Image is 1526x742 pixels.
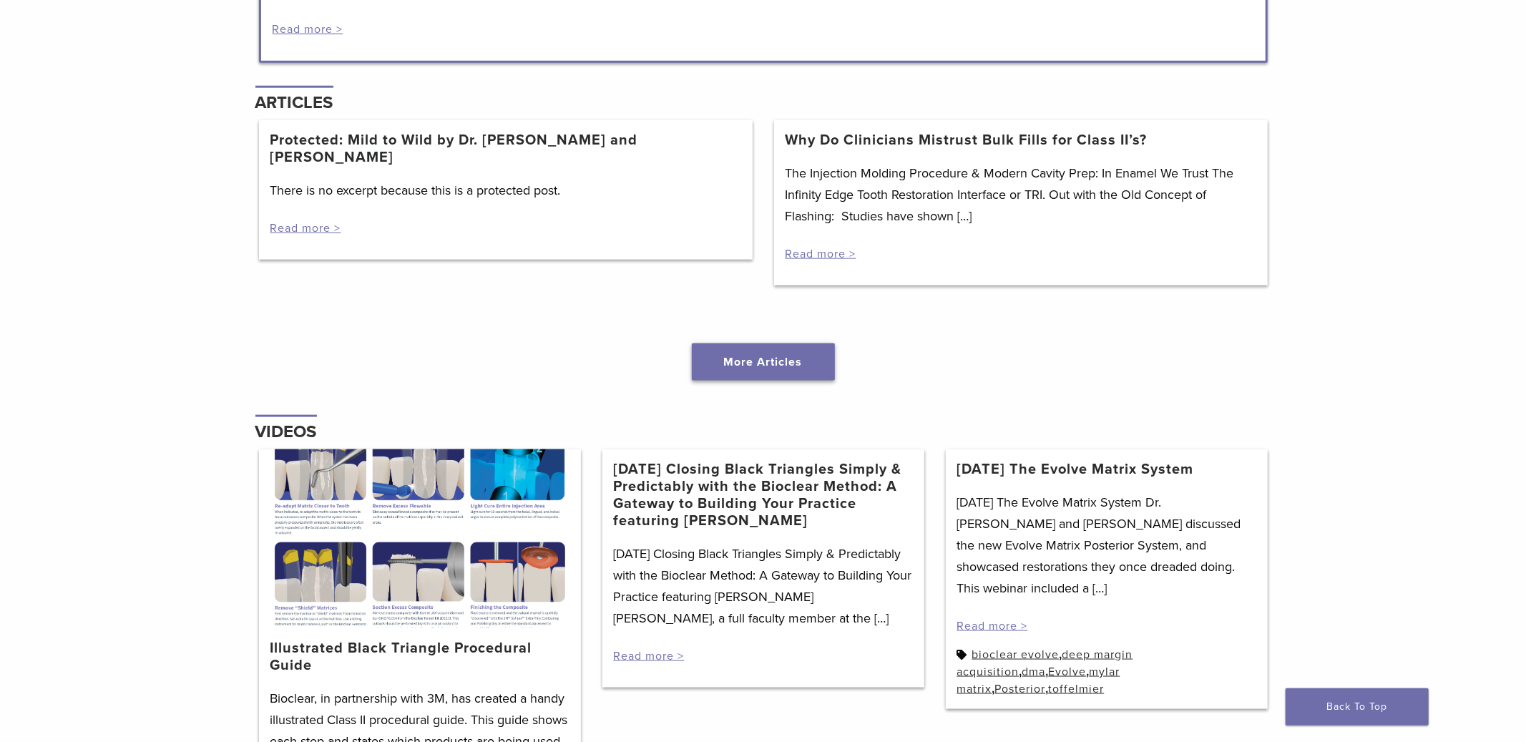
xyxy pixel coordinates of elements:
a: More Articles [692,343,835,381]
a: [DATE] The Evolve Matrix System [957,461,1194,478]
a: Back To Top [1286,688,1429,726]
a: Why Do Clinicians Mistrust Bulk Fills for Class II’s? [786,132,1148,149]
h4: Articles [255,86,333,120]
a: toffelmier [1049,682,1105,696]
a: Protected: Mild to Wild by Dr. [PERSON_NAME] and [PERSON_NAME] [270,132,741,166]
a: Read more > [614,649,685,663]
p: [DATE] Closing Black Triangles Simply & Predictably with the Bioclear Method: A Gateway to Buildi... [614,543,913,629]
a: dma [1022,665,1046,679]
a: deep margin acquisition [957,648,1133,679]
div: , , , , , , [957,646,1256,698]
a: Read more > [957,619,1028,633]
a: bioclear evolve [972,648,1060,662]
p: There is no excerpt because this is a protected post. [270,180,741,201]
a: Evolve [1049,665,1087,679]
a: Posterior [995,682,1046,696]
h4: Videos [255,415,317,449]
a: mylar matrix [957,665,1120,696]
a: Read more > [270,221,341,235]
a: Read more > [786,247,856,261]
a: Read more > [273,22,343,36]
a: Illustrated Black Triangle Procedural Guide [270,640,569,674]
p: The Injection Molding Procedure & Modern Cavity Prep: In Enamel We Trust The Infinity Edge Tooth ... [786,162,1256,227]
a: [DATE] Closing Black Triangles Simply & Predictably with the Bioclear Method: A Gateway to Buildi... [614,461,913,529]
p: [DATE] The Evolve Matrix System Dr. [PERSON_NAME] and [PERSON_NAME] discussed the new Evolve Matr... [957,492,1256,599]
